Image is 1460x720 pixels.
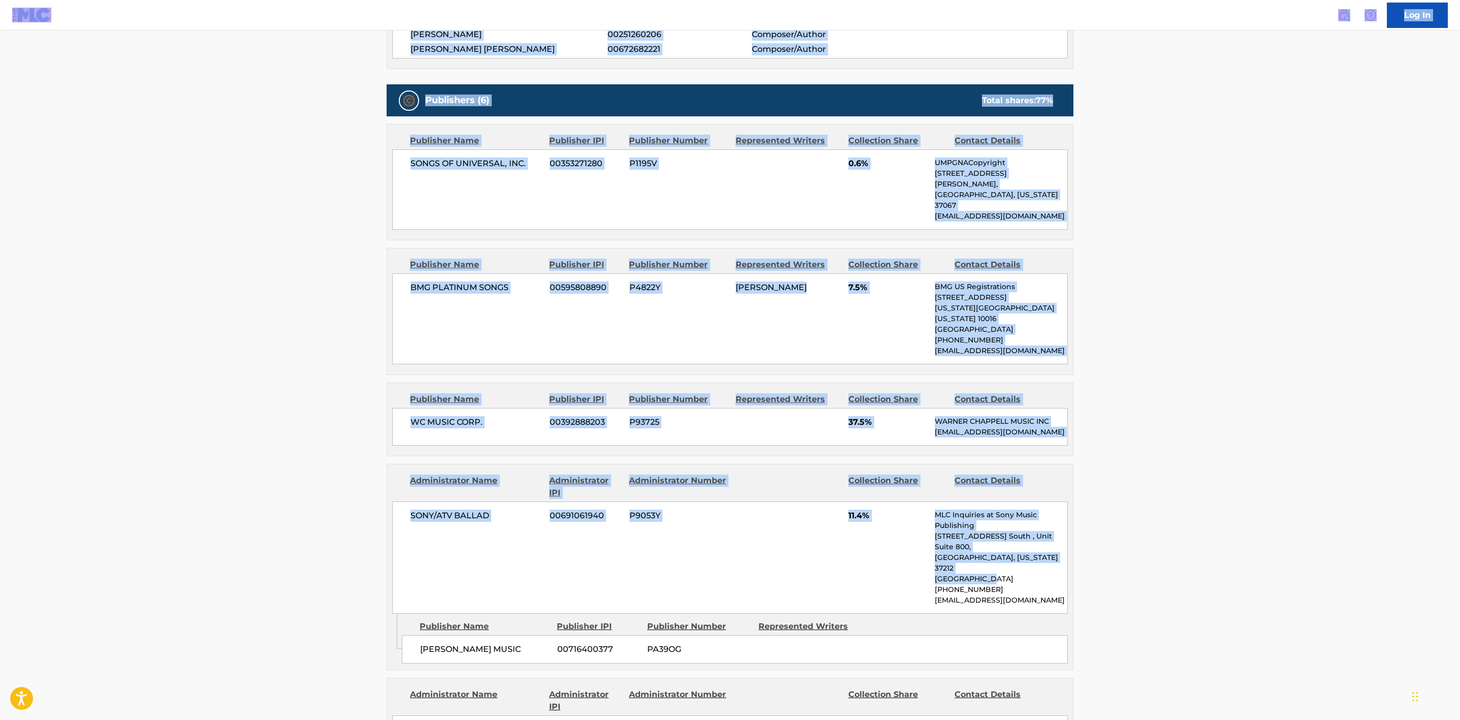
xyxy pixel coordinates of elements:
[410,688,542,713] div: Administrator Name
[629,393,727,405] div: Publisher Number
[848,475,947,499] div: Collection Share
[410,416,542,428] span: WC MUSIC CORP.
[935,416,1067,427] p: WARNER CHAPPELL MUSIC INC
[935,158,1067,168] p: UMPGNACopyright
[403,95,415,107] img: Publishers
[647,643,751,655] span: PA39OG
[935,324,1067,335] p: [GEOGRAPHIC_DATA]
[12,8,51,22] img: MLC Logo
[752,43,883,55] span: Composer/Author
[410,393,542,405] div: Publisher Name
[955,393,1053,405] div: Contact Details
[935,292,1067,303] p: [STREET_ADDRESS]
[410,135,542,147] div: Publisher Name
[1387,3,1448,28] a: Log In
[1360,5,1381,25] div: Help
[420,643,550,655] span: [PERSON_NAME] MUSIC
[848,416,927,428] span: 37.5%
[935,335,1067,346] p: [PHONE_NUMBER]
[410,475,542,499] div: Administrator Name
[608,43,752,55] span: 00672682221
[550,281,622,294] span: 00595808890
[736,283,807,292] span: [PERSON_NAME]
[758,620,862,633] div: Represented Writers
[549,475,621,499] div: Administrator IPI
[848,510,927,522] span: 11.4%
[982,95,1053,107] div: Total shares:
[1036,96,1053,105] span: 77 %
[549,259,621,271] div: Publisher IPI
[549,393,621,405] div: Publisher IPI
[935,510,1067,531] p: MLC Inquiries at Sony Music Publishing
[557,643,640,655] span: 00716400377
[629,475,727,499] div: Administrator Number
[848,393,947,405] div: Collection Share
[935,303,1067,324] p: [US_STATE][GEOGRAPHIC_DATA][US_STATE] 10016
[935,574,1067,584] p: [GEOGRAPHIC_DATA]
[935,595,1067,606] p: [EMAIL_ADDRESS][DOMAIN_NAME]
[647,620,751,633] div: Publisher Number
[848,135,947,147] div: Collection Share
[935,211,1067,222] p: [EMAIL_ADDRESS][DOMAIN_NAME]
[935,427,1067,437] p: [EMAIL_ADDRESS][DOMAIN_NAME]
[848,281,927,294] span: 7.5%
[935,346,1067,356] p: [EMAIL_ADDRESS][DOMAIN_NAME]
[935,190,1067,211] p: [GEOGRAPHIC_DATA], [US_STATE] 37067
[736,393,841,405] div: Represented Writers
[410,281,542,294] span: BMG PLATINUM SONGS
[848,158,927,170] span: 0.6%
[410,43,608,55] span: [PERSON_NAME] [PERSON_NAME]
[550,510,622,522] span: 00691061940
[935,552,1067,574] p: [GEOGRAPHIC_DATA], [US_STATE] 37212
[736,135,841,147] div: Represented Writers
[549,135,621,147] div: Publisher IPI
[410,259,542,271] div: Publisher Name
[420,620,549,633] div: Publisher Name
[629,688,727,713] div: Administrator Number
[935,531,1067,552] p: [STREET_ADDRESS] South , Unit Suite 800,
[736,259,841,271] div: Represented Writers
[629,510,728,522] span: P9053Y
[752,28,883,41] span: Composer/Author
[550,158,622,170] span: 00353271280
[410,158,542,170] span: SONGS OF UNIVERSAL, INC.
[608,28,752,41] span: 00251260206
[955,475,1053,499] div: Contact Details
[425,95,489,106] h5: Publishers (6)
[549,688,621,713] div: Administrator IPI
[1412,681,1418,712] div: Drag
[935,584,1067,595] p: [PHONE_NUMBER]
[629,281,728,294] span: P4822Y
[410,510,542,522] span: SONY/ATV BALLAD
[629,416,728,428] span: P93725
[557,620,640,633] div: Publisher IPI
[629,259,727,271] div: Publisher Number
[955,688,1053,713] div: Contact Details
[550,416,622,428] span: 00392888203
[955,259,1053,271] div: Contact Details
[1338,9,1350,21] img: search
[1409,671,1460,720] iframe: Chat Widget
[1364,9,1377,21] img: help
[848,688,947,713] div: Collection Share
[410,28,608,41] span: [PERSON_NAME]
[955,135,1053,147] div: Contact Details
[935,281,1067,292] p: BMG US Registrations
[629,135,727,147] div: Publisher Number
[848,259,947,271] div: Collection Share
[629,158,728,170] span: P1195V
[935,168,1067,190] p: [STREET_ADDRESS][PERSON_NAME],
[1334,5,1354,25] a: Public Search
